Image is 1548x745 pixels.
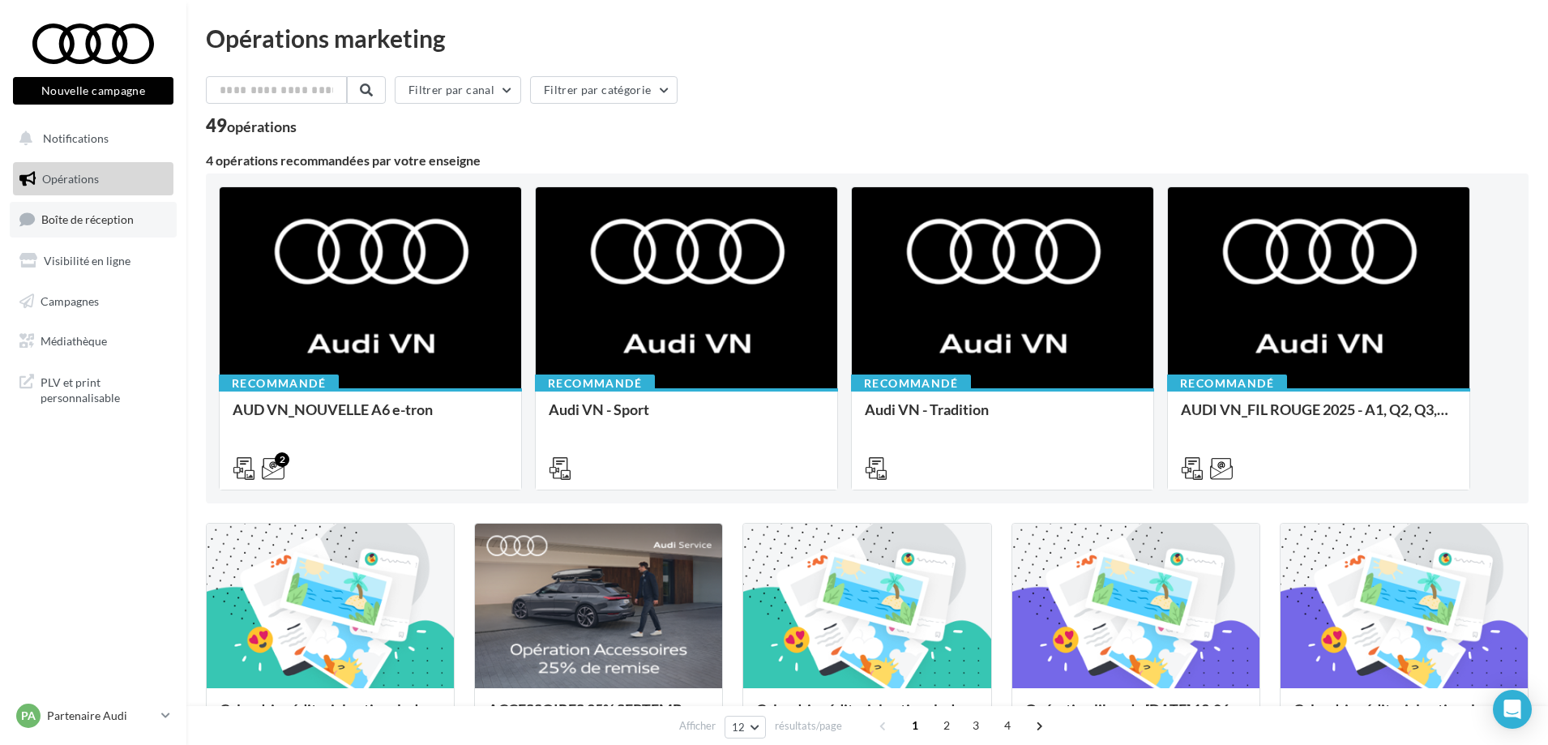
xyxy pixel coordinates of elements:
div: Calendrier éditorial national : du 02.09 au 09.09 [220,701,441,734]
button: Notifications [10,122,170,156]
div: Recommandé [1167,375,1287,392]
button: Filtrer par catégorie [530,76,678,104]
span: PA [21,708,36,724]
div: 4 opérations recommandées par votre enseigne [206,154,1529,167]
span: Afficher [679,718,716,734]
a: Visibilité en ligne [10,244,177,278]
span: Visibilité en ligne [44,254,130,268]
a: Opérations [10,162,177,196]
span: 3 [963,713,989,739]
div: AUDI VN_FIL ROUGE 2025 - A1, Q2, Q3, Q5 et Q4 e-tron [1181,401,1456,434]
span: Médiathèque [41,334,107,348]
div: Recommandé [219,375,339,392]
span: résultats/page [775,718,842,734]
button: Filtrer par canal [395,76,521,104]
p: Partenaire Audi [47,708,155,724]
div: ACCESSOIRES 25% SEPTEMBRE - AUDI SERVICE [488,701,709,734]
div: Calendrier éditorial national : du 02.09 au 09.09 [756,701,977,734]
span: PLV et print personnalisable [41,371,167,406]
div: Opération libre du [DATE] 12:06 [1025,701,1247,734]
span: Opérations [42,172,99,186]
span: 1 [902,713,928,739]
div: opérations [227,119,297,134]
div: Open Intercom Messenger [1493,690,1532,729]
span: 4 [994,713,1020,739]
button: 12 [725,716,766,739]
a: Boîte de réception [10,202,177,237]
a: Campagnes [10,285,177,319]
a: PLV et print personnalisable [10,365,177,413]
div: Recommandé [535,375,655,392]
span: 12 [732,721,746,734]
div: 49 [206,117,297,135]
div: Recommandé [851,375,971,392]
button: Nouvelle campagne [13,77,173,105]
span: 2 [934,713,960,739]
div: AUD VN_NOUVELLE A6 e-tron [233,401,508,434]
span: Notifications [43,131,109,145]
div: 2 [275,452,289,467]
div: Opérations marketing [206,26,1529,50]
span: Campagnes [41,293,99,307]
div: Audi VN - Tradition [865,401,1140,434]
a: PA Partenaire Audi [13,700,173,731]
div: Calendrier éditorial national : semaine du 25.08 au 31.08 [1294,701,1515,734]
div: Audi VN - Sport [549,401,824,434]
a: Médiathèque [10,324,177,358]
span: Boîte de réception [41,212,134,226]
